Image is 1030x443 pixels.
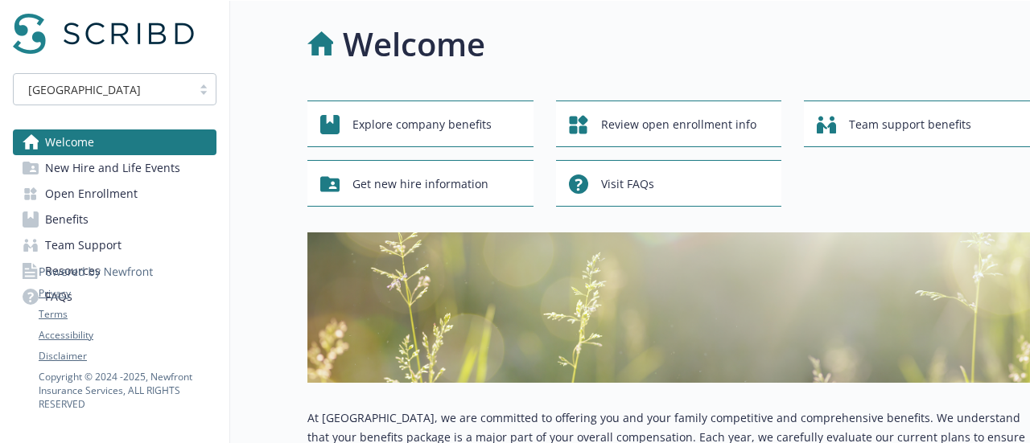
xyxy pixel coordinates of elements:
span: Team Support [45,232,122,258]
a: Accessibility [39,328,216,343]
img: overview page banner [307,232,1030,383]
p: Copyright © 2024 - 2025 , Newfront Insurance Services, ALL RIGHTS RESERVED [39,370,216,411]
span: New Hire and Life Events [45,155,180,181]
span: Visit FAQs [601,169,654,199]
span: Team support benefits [849,109,971,140]
a: Open Enrollment [13,181,216,207]
span: Welcome [45,129,94,155]
button: Explore company benefits [307,100,534,147]
a: Benefits [13,207,216,232]
button: Visit FAQs [556,160,782,207]
span: Open Enrollment [45,181,138,207]
span: [GEOGRAPHIC_DATA] [22,81,183,98]
span: [GEOGRAPHIC_DATA] [28,81,141,98]
span: Get new hire information [352,169,488,199]
span: Review open enrollment info [601,109,756,140]
a: New Hire and Life Events [13,155,216,181]
a: Disclaimer [39,349,216,363]
a: Privacy [39,286,216,301]
a: FAQs [13,284,216,310]
span: Benefits [45,207,89,232]
a: Resources [13,258,216,284]
button: Review open enrollment info [556,100,782,147]
a: Team Support [13,232,216,258]
button: Get new hire information [307,160,534,207]
span: Explore company benefits [352,109,492,140]
button: Team support benefits [804,100,1030,147]
a: Welcome [13,129,216,155]
h1: Welcome [343,20,485,68]
a: Terms [39,307,216,322]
